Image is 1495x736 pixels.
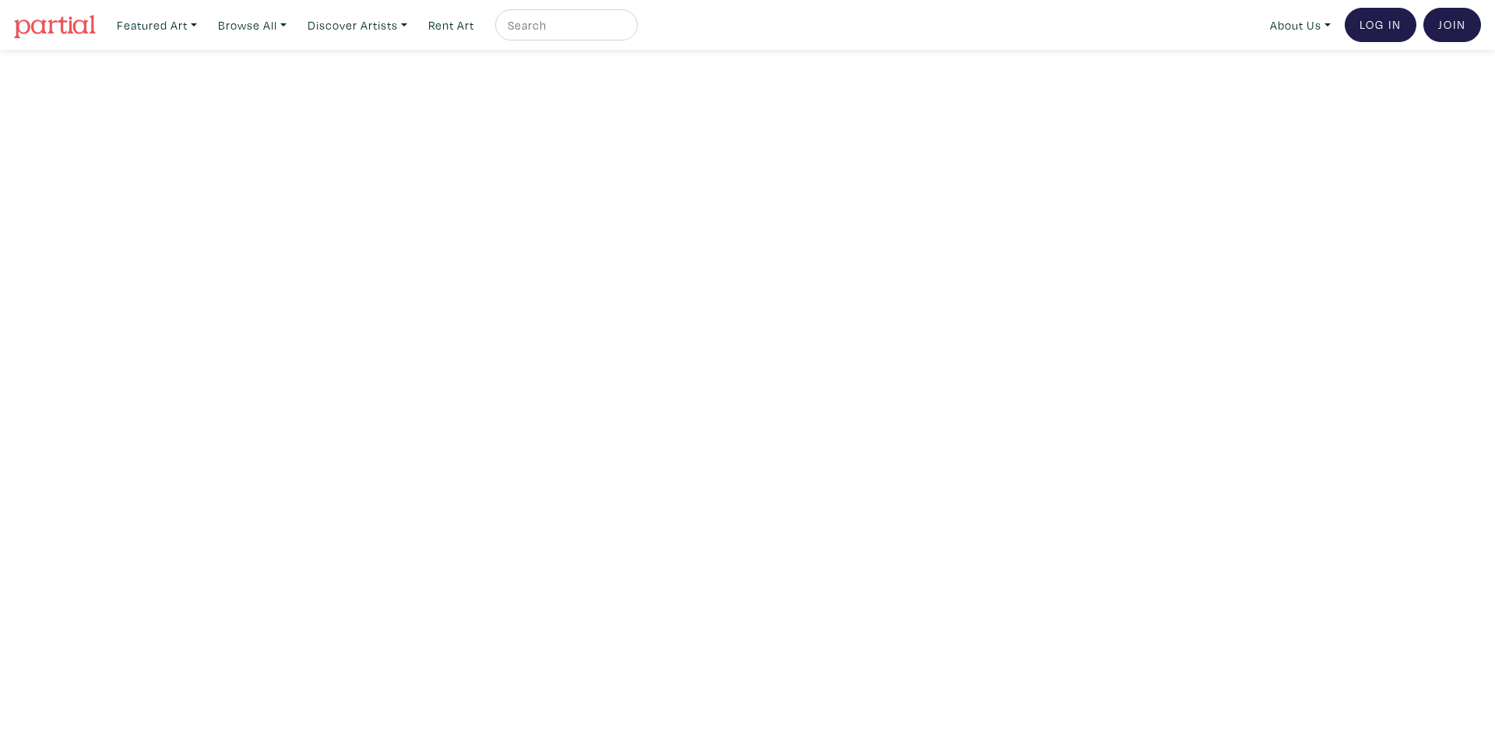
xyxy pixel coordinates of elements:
input: Search [506,16,623,35]
a: Browse All [211,9,294,41]
a: Rent Art [421,9,481,41]
a: Featured Art [110,9,204,41]
a: Log In [1345,8,1416,42]
a: Join [1423,8,1481,42]
a: About Us [1263,9,1338,41]
a: Discover Artists [301,9,414,41]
